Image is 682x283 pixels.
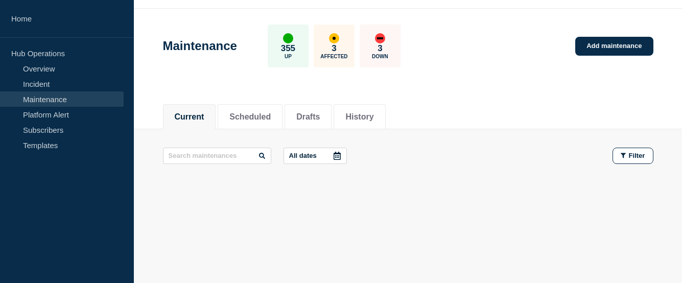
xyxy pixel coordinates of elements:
h1: Maintenance [163,39,237,53]
div: affected [329,33,339,43]
p: All dates [289,152,317,159]
p: 355 [281,43,295,54]
button: All dates [284,148,347,164]
button: Scheduled [229,112,271,122]
p: Affected [320,54,347,59]
p: Up [285,54,292,59]
a: Add maintenance [575,37,653,56]
p: Down [372,54,388,59]
button: Current [175,112,204,122]
span: Filter [629,152,645,159]
p: 3 [378,43,382,54]
div: down [375,33,385,43]
input: Search maintenances [163,148,271,164]
div: up [283,33,293,43]
p: 3 [332,43,336,54]
button: Filter [613,148,653,164]
button: History [345,112,373,122]
button: Drafts [296,112,320,122]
